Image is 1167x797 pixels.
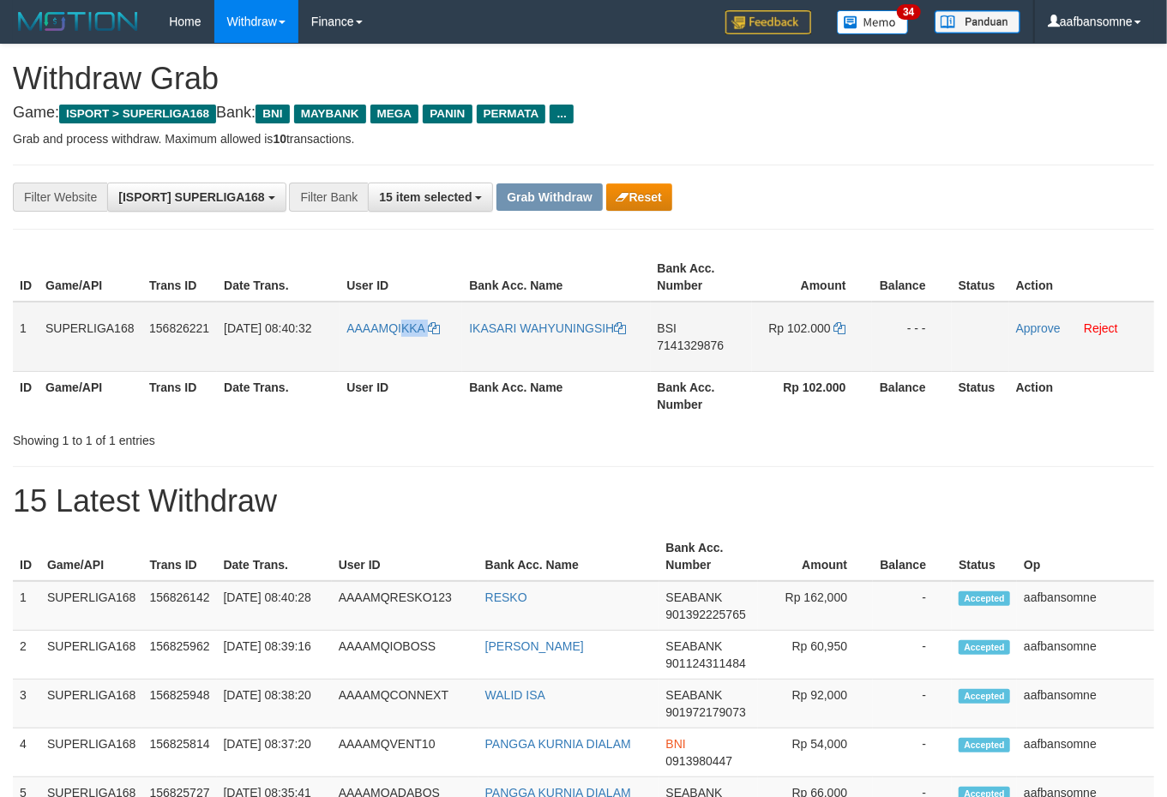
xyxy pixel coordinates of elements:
[873,728,952,777] td: -
[13,183,107,212] div: Filter Website
[13,484,1154,518] h1: 15 Latest Withdraw
[13,105,1154,122] h4: Game: Bank:
[340,371,462,420] th: User ID
[485,688,545,702] a: WALID ISA
[935,10,1020,33] img: panduan.png
[142,253,217,302] th: Trans ID
[959,591,1010,606] span: Accepted
[666,656,746,670] span: Copy 901124311484 to clipboard
[40,581,143,631] td: SUPERLIGA168
[873,631,952,680] td: -
[39,302,142,372] td: SUPERLIGA168
[959,689,1010,704] span: Accepted
[872,253,952,302] th: Balance
[217,371,340,420] th: Date Trans.
[837,10,909,34] img: Button%20Memo.svg
[725,10,811,34] img: Feedback.jpg
[340,253,462,302] th: User ID
[666,737,686,751] span: BNI
[13,62,1154,96] h1: Withdraw Grab
[658,321,677,335] span: BSI
[149,321,209,335] span: 156826221
[217,253,340,302] th: Date Trans.
[666,705,746,719] span: Copy 901972179073 to clipboard
[469,321,626,335] a: IKASARI WAHYUNINGSIH
[873,532,952,581] th: Balance
[952,371,1009,420] th: Status
[13,302,39,372] td: 1
[959,640,1010,655] span: Accepted
[666,608,746,621] span: Copy 901392225765 to clipboard
[294,105,366,123] span: MAYBANK
[462,371,650,420] th: Bank Acc. Name
[496,183,602,211] button: Grab Withdraw
[13,9,143,34] img: MOTION_logo.png
[758,631,873,680] td: Rp 60,950
[273,132,286,146] strong: 10
[666,688,723,702] span: SEABANK
[758,532,873,581] th: Amount
[768,321,830,335] span: Rp 102.000
[952,253,1009,302] th: Status
[897,4,920,20] span: 34
[651,253,752,302] th: Bank Acc. Number
[39,253,142,302] th: Game/API
[1009,253,1154,302] th: Action
[13,130,1154,147] p: Grab and process withdraw. Maximum allowed is transactions.
[40,728,143,777] td: SUPERLIGA168
[40,680,143,728] td: SUPERLIGA168
[13,532,40,581] th: ID
[1017,680,1154,728] td: aafbansomne
[666,639,723,653] span: SEABANK
[142,680,216,728] td: 156825948
[872,302,952,372] td: - - -
[142,581,216,631] td: 156826142
[217,728,332,777] td: [DATE] 08:37:20
[1009,371,1154,420] th: Action
[872,371,952,420] th: Balance
[834,321,846,335] a: Copy 102000 to clipboard
[40,631,143,680] td: SUPERLIGA168
[332,680,478,728] td: AAAAMQCONNEXT
[477,105,546,123] span: PERMATA
[485,737,631,751] a: PANGGA KURNIA DIALAM
[659,532,758,581] th: Bank Acc. Number
[485,590,527,604] a: RESKO
[478,532,659,581] th: Bank Acc. Name
[142,631,216,680] td: 156825962
[368,183,493,212] button: 15 item selected
[1016,321,1061,335] a: Approve
[40,532,143,581] th: Game/API
[658,339,725,352] span: Copy 7141329876 to clipboard
[224,321,311,335] span: [DATE] 08:40:32
[13,425,473,449] div: Showing 1 to 1 of 1 entries
[332,728,478,777] td: AAAAMQVENT10
[1084,321,1118,335] a: Reject
[217,680,332,728] td: [DATE] 08:38:20
[752,371,872,420] th: Rp 102.000
[59,105,216,123] span: ISPORT > SUPERLIGA168
[873,680,952,728] td: -
[1017,581,1154,631] td: aafbansomne
[107,183,286,212] button: [ISPORT] SUPERLIGA168
[217,581,332,631] td: [DATE] 08:40:28
[13,631,40,680] td: 2
[1017,631,1154,680] td: aafbansomne
[142,728,216,777] td: 156825814
[217,631,332,680] td: [DATE] 08:39:16
[758,581,873,631] td: Rp 162,000
[39,371,142,420] th: Game/API
[1017,532,1154,581] th: Op
[142,371,217,420] th: Trans ID
[666,590,723,604] span: SEABANK
[346,321,424,335] span: AAAAMQIKKA
[462,253,650,302] th: Bank Acc. Name
[332,631,478,680] td: AAAAMQIOBOSS
[485,639,584,653] a: [PERSON_NAME]
[13,371,39,420] th: ID
[606,183,672,211] button: Reset
[13,253,39,302] th: ID
[379,190,472,204] span: 15 item selected
[758,728,873,777] td: Rp 54,000
[752,253,872,302] th: Amount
